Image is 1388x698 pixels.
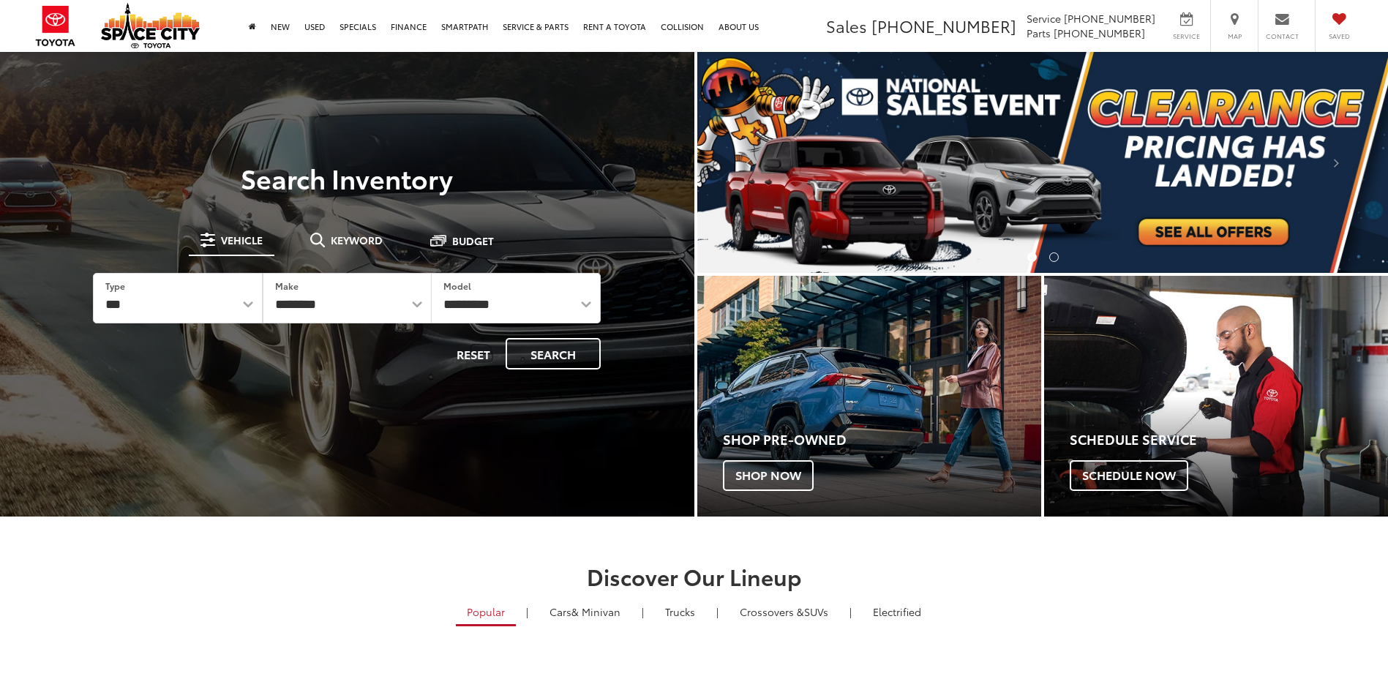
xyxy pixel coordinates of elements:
[1070,432,1388,447] h4: Schedule Service
[1027,26,1051,40] span: Parts
[697,276,1041,517] a: Shop Pre-Owned Shop Now
[1070,460,1188,491] span: Schedule Now
[713,604,722,619] li: |
[697,276,1041,517] div: Toyota
[1266,31,1299,41] span: Contact
[221,235,263,245] span: Vehicle
[61,163,633,192] h3: Search Inventory
[1323,31,1355,41] span: Saved
[452,236,494,246] span: Budget
[443,279,471,292] label: Model
[1064,11,1155,26] span: [PHONE_NUMBER]
[654,599,706,624] a: Trucks
[1218,31,1250,41] span: Map
[729,599,839,624] a: SUVs
[723,460,814,491] span: Shop Now
[101,3,200,48] img: Space City Toyota
[275,279,299,292] label: Make
[638,604,648,619] li: |
[105,279,125,292] label: Type
[1049,252,1059,262] li: Go to slide number 2.
[1044,276,1388,517] div: Toyota
[1027,252,1037,262] li: Go to slide number 1.
[846,604,855,619] li: |
[522,604,532,619] li: |
[539,599,631,624] a: Cars
[179,564,1210,588] h2: Discover Our Lineup
[740,604,804,619] span: Crossovers &
[571,604,620,619] span: & Minivan
[506,338,601,369] button: Search
[1284,81,1388,244] button: Click to view next picture.
[1027,11,1061,26] span: Service
[697,81,801,244] button: Click to view previous picture.
[826,14,867,37] span: Sales
[1170,31,1203,41] span: Service
[444,338,503,369] button: Reset
[723,432,1041,447] h4: Shop Pre-Owned
[862,599,932,624] a: Electrified
[1054,26,1145,40] span: [PHONE_NUMBER]
[456,599,516,626] a: Popular
[871,14,1016,37] span: [PHONE_NUMBER]
[331,235,383,245] span: Keyword
[1044,276,1388,517] a: Schedule Service Schedule Now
